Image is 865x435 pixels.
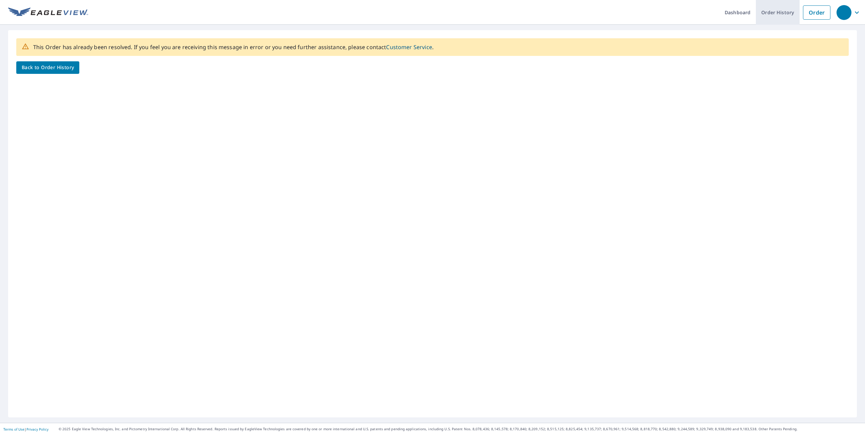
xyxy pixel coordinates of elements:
[22,63,74,72] span: Back to Order History
[59,427,862,432] p: © 2025 Eagle View Technologies, Inc. and Pictometry International Corp. All Rights Reserved. Repo...
[3,427,24,432] a: Terms of Use
[16,61,79,74] a: Back to Order History
[8,7,88,18] img: EV Logo
[386,43,432,51] a: Customer Service
[26,427,48,432] a: Privacy Policy
[3,427,48,431] p: |
[33,43,434,51] p: This Order has already been resolved. If you feel you are receiving this message in error or you ...
[803,5,830,20] a: Order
